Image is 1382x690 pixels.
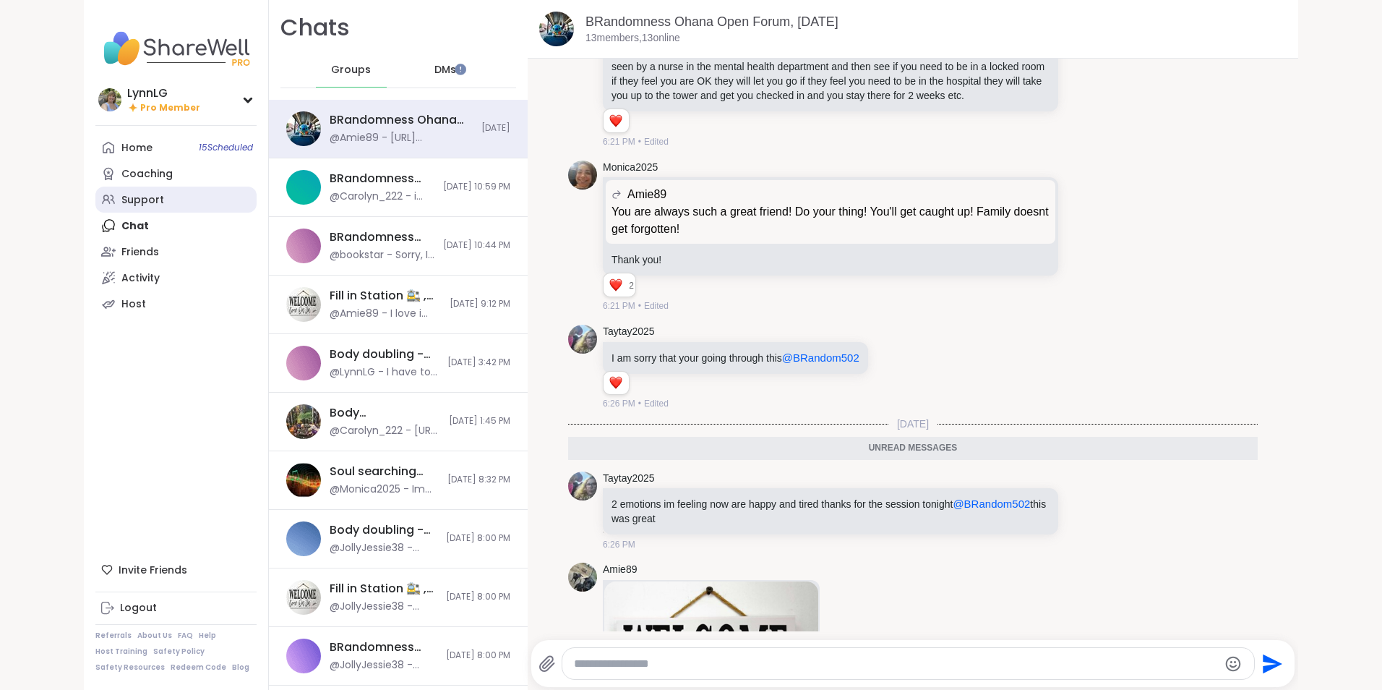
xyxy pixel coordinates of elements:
[95,187,257,213] a: Support
[137,631,172,641] a: About Us
[604,273,629,297] div: Reaction list
[638,135,641,148] span: •
[95,663,165,673] a: Safety Resources
[286,229,321,263] img: BRandomness Ohana Open Forum, Oct 07
[608,279,623,291] button: Reactions: love
[127,85,200,101] div: LynnLG
[98,88,121,111] img: LynnLG
[603,325,655,339] a: Taytay2025
[568,563,597,592] img: https://sharewell-space-live.sfo3.digitaloceanspaces.com/user-generated/c3bd44a5-f966-4702-9748-c...
[455,64,466,75] iframe: Spotlight
[568,325,597,354] img: https://sharewell-space-live.sfo3.digitaloceanspaces.com/user-generated/fd3fe502-7aaa-4113-b76c-3...
[330,405,440,421] div: Body Double/Conversation/Chill, [DATE]
[95,239,257,265] a: Friends
[95,265,257,291] a: Activity
[888,417,937,431] span: [DATE]
[286,287,321,322] img: Fill in Station 🚉 , Oct 07
[603,135,635,148] span: 6:21 PM
[604,372,629,395] div: Reaction list
[330,365,439,380] div: @LynnLG - I have to run down and help [PERSON_NAME] with the kids. I will see everyone in the nex...
[603,161,658,175] a: Monica2025
[286,463,321,498] img: Soul searching with music -Special topic edition! , Oct 06
[286,521,321,556] img: Body doubling - weekly planning , Oct 06
[280,12,350,44] h1: Chats
[603,538,635,551] span: 6:26 PM
[153,647,205,657] a: Safety Policy
[95,631,132,641] a: Referrals
[568,161,597,189] img: https://sharewell-space-live.sfo3.digitaloceanspaces.com/user-generated/41d32855-0ec4-4264-b983-4...
[446,591,510,603] span: [DATE] 8:00 PM
[447,357,510,369] span: [DATE] 3:42 PM
[330,346,439,362] div: Body doubling - admin, [DATE]
[611,252,1050,267] p: Thank you!
[330,288,441,304] div: Fill in Station 🚉 , [DATE]
[286,639,321,673] img: BRandomness Unstable Connection Open Forum, Oct 06
[330,541,437,555] div: @JollyJessie38 - [URL][DOMAIN_NAME]
[644,397,669,410] span: Edited
[121,245,159,260] div: Friends
[608,115,623,127] button: Reactions: love
[608,378,623,389] button: Reactions: love
[603,472,655,486] a: Taytay2025
[330,424,440,438] div: @Carolyn_222 - [URL][DOMAIN_NAME]
[330,189,434,204] div: @Carolyn_222 - i could put on my threes company [PERSON_NAME] costume to scare them all away
[330,171,434,187] div: BRandomness last call, [DATE]
[585,31,680,46] p: 13 members, 13 online
[95,557,257,583] div: Invite Friends
[286,111,321,146] img: BRandomness Ohana Open Forum, Oct 08
[286,346,321,380] img: Body doubling - admin, Oct 07
[121,271,160,286] div: Activity
[434,63,456,77] span: DMs
[330,482,439,497] div: @Monica2025 - Im glad you enjoyed it!
[121,297,146,312] div: Host
[121,167,173,182] div: Coaching
[330,112,473,128] div: BRandomness Ohana Open Forum, [DATE]
[638,299,641,312] span: •
[644,299,669,312] span: Edited
[446,532,510,545] span: [DATE] 8:00 PM
[232,663,249,673] a: Blog
[178,631,193,641] a: FAQ
[450,298,510,310] span: [DATE] 9:12 PM
[121,141,153,156] div: Home
[95,595,257,621] a: Logout
[629,279,635,292] span: 2
[611,351,859,365] p: I am sorry that your going through this
[331,63,371,77] span: Groups
[539,12,574,46] img: BRandomness Ohana Open Forum, Oct 08
[140,102,200,114] span: Pro Member
[121,193,164,208] div: Support
[95,647,147,657] a: Host Training
[644,135,669,148] span: Edited
[330,131,473,145] div: @Amie89 - [URL][DOMAIN_NAME]
[120,601,157,616] div: Logout
[95,23,257,74] img: ShareWell Nav Logo
[95,161,257,187] a: Coaching
[481,122,510,135] span: [DATE]
[330,248,434,263] div: @bookstar - Sorry, I just noticed this. What's up?
[330,600,437,614] div: @JollyJessie38 - [URL][DOMAIN_NAME]
[568,437,1258,460] div: Unread messages
[603,299,635,312] span: 6:21 PM
[603,563,637,577] a: Amie89
[330,307,441,321] div: @Amie89 - I love i can read one half of a conversation from pinkonxy!
[330,522,437,538] div: Body doubling - weekly planning , [DATE]
[330,658,437,673] div: @JollyJessie38 - [URL][DOMAIN_NAME]
[953,498,1030,510] span: @BRandom502
[611,497,1050,526] p: 2 emotions im feeling now are happy and tired thanks for the session tonight this was great
[603,397,635,410] span: 6:26 PM
[1224,655,1242,673] button: Emoji picker
[199,142,253,153] span: 15 Scheduled
[585,14,838,29] a: BRandomness Ohana Open Forum, [DATE]
[95,135,257,161] a: Home15Scheduled
[782,352,859,364] span: @BRandom502
[611,203,1050,238] p: You are always such a great friend! Do your thing! You'll get caught up! Family doesnt get forgot...
[443,181,510,193] span: [DATE] 10:59 PM
[446,649,510,662] span: [DATE] 8:00 PM
[330,581,437,597] div: Fill in Station 🚉 , [DATE]
[627,186,666,203] span: Amie89
[286,404,321,439] img: Body Double/Conversation/Chill, Oct 07
[604,109,629,132] div: Reaction list
[568,472,597,501] img: https://sharewell-space-live.sfo3.digitaloceanspaces.com/user-generated/fd3fe502-7aaa-4113-b76c-3...
[330,639,437,655] div: BRandomness Unstable Connection Open Forum, [DATE]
